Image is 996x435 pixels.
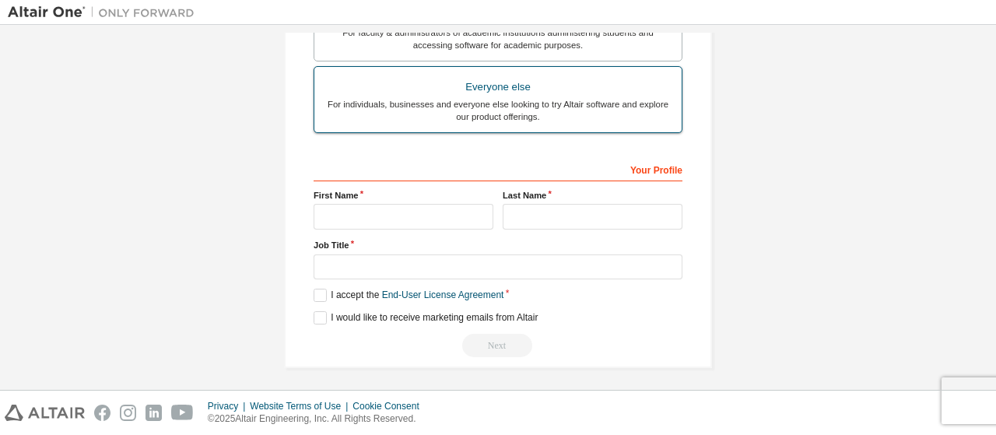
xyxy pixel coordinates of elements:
[324,26,672,51] div: For faculty & administrators of academic institutions administering students and accessing softwa...
[503,189,682,202] label: Last Name
[8,5,202,20] img: Altair One
[94,405,110,421] img: facebook.svg
[314,156,682,181] div: Your Profile
[314,239,682,251] label: Job Title
[324,98,672,123] div: For individuals, businesses and everyone else looking to try Altair software and explore our prod...
[5,405,85,421] img: altair_logo.svg
[314,311,538,324] label: I would like to receive marketing emails from Altair
[120,405,136,421] img: instagram.svg
[208,412,429,426] p: © 2025 Altair Engineering, Inc. All Rights Reserved.
[250,400,352,412] div: Website Terms of Use
[146,405,162,421] img: linkedin.svg
[208,400,250,412] div: Privacy
[171,405,194,421] img: youtube.svg
[382,289,504,300] a: End-User License Agreement
[314,189,493,202] label: First Name
[314,289,503,302] label: I accept the
[352,400,428,412] div: Cookie Consent
[324,76,672,98] div: Everyone else
[314,334,682,357] div: Read and acccept EULA to continue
